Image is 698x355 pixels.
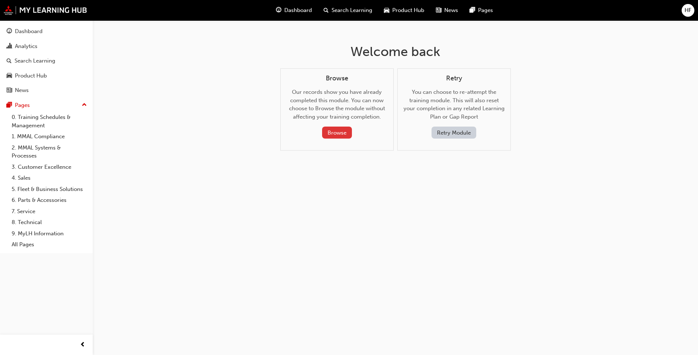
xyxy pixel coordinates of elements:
span: search-icon [324,6,329,15]
a: 4. Sales [9,172,90,184]
a: pages-iconPages [464,3,499,18]
a: 0. Training Schedules & Management [9,112,90,131]
button: Retry Module [432,127,476,139]
span: pages-icon [7,102,12,109]
span: Product Hub [392,6,424,15]
div: News [15,86,29,95]
div: Our records show you have already completed this module. You can now choose to Browse the module ... [286,75,388,139]
a: Analytics [3,40,90,53]
span: prev-icon [80,340,85,350]
div: Pages [15,101,30,109]
span: up-icon [82,100,87,110]
a: 9. MyLH Information [9,228,90,239]
a: guage-iconDashboard [270,3,318,18]
img: mmal [4,5,87,15]
span: Dashboard [284,6,312,15]
a: 8. Technical [9,217,90,228]
button: DashboardAnalyticsSearch LearningProduct HubNews [3,23,90,99]
button: HF [682,4,694,17]
div: You can choose to re-attempt the training module. This will also reset your completion in any rel... [404,75,505,139]
span: HF [685,6,691,15]
a: Dashboard [3,25,90,38]
span: guage-icon [276,6,281,15]
a: 6. Parts & Accessories [9,195,90,206]
span: news-icon [436,6,441,15]
span: guage-icon [7,28,12,35]
span: news-icon [7,87,12,94]
a: 7. Service [9,206,90,217]
a: 3. Customer Excellence [9,161,90,173]
span: Pages [478,6,493,15]
a: 2. MMAL Systems & Processes [9,142,90,161]
span: pages-icon [470,6,475,15]
button: Pages [3,99,90,112]
span: car-icon [384,6,389,15]
a: News [3,84,90,97]
div: Analytics [15,42,37,51]
a: 1. MMAL Compliance [9,131,90,142]
span: News [444,6,458,15]
span: search-icon [7,58,12,64]
span: Search Learning [332,6,372,15]
button: Browse [322,127,352,139]
a: 5. Fleet & Business Solutions [9,184,90,195]
a: Search Learning [3,54,90,68]
a: car-iconProduct Hub [378,3,430,18]
span: car-icon [7,73,12,79]
a: news-iconNews [430,3,464,18]
span: chart-icon [7,43,12,50]
div: Search Learning [15,57,55,65]
h4: Browse [286,75,388,83]
div: Product Hub [15,72,47,80]
div: Dashboard [15,27,43,36]
a: All Pages [9,239,90,250]
h4: Retry [404,75,505,83]
h1: Welcome back [280,44,511,60]
a: Product Hub [3,69,90,83]
a: search-iconSearch Learning [318,3,378,18]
